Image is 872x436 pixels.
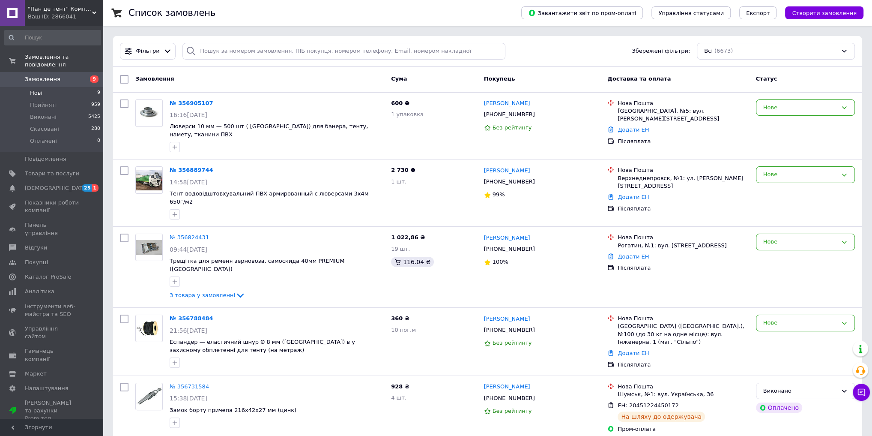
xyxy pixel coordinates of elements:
[618,350,649,356] a: Додати ЕН
[482,325,537,336] div: [PHONE_NUMBER]
[618,412,705,422] div: На шляху до одержувача
[136,47,160,55] span: Фільтри
[170,179,207,186] span: 14:58[DATE]
[82,184,92,192] span: 25
[482,176,537,187] div: [PHONE_NUMBER]
[391,111,424,117] span: 1 упаковка
[135,383,163,410] a: Фото товару
[170,292,245,298] a: 3 товара у замовленні
[170,123,368,138] a: Люверси 10 мм — 500 шт ( [GEOGRAPHIC_DATA]) для банера, тенту, намету, тканини ПВХ
[391,315,409,322] span: 360 ₴
[25,273,71,281] span: Каталог ProSale
[484,167,530,175] a: [PERSON_NAME]
[763,319,837,328] div: Нове
[704,47,713,55] span: Всі
[97,89,100,97] span: 9
[25,75,60,83] span: Замовлення
[618,234,749,241] div: Нова Пошта
[618,242,749,250] div: Рогатин, №1: вул. [STREET_ADDRESS]
[391,167,415,173] span: 2 730 ₴
[521,6,643,19] button: Завантажити звіт по пром-оплаті
[90,75,99,83] span: 9
[170,327,207,334] span: 21:56[DATE]
[135,315,163,342] a: Фото товару
[170,111,207,118] span: 16:16[DATE]
[135,166,163,194] a: Фото товару
[4,30,101,45] input: Пошук
[170,339,355,353] a: Еспандер — еластичний шнур Ø 8 мм ([GEOGRAPHIC_DATA]) в у захисному обплетенні для тенту (на метраж)
[493,191,505,198] span: 99%
[136,102,162,124] img: Фото товару
[618,166,749,174] div: Нова Пошта
[484,234,530,242] a: [PERSON_NAME]
[618,174,749,190] div: Верхнеднепровск, №1: ул. [PERSON_NAME][STREET_ADDRESS]
[170,292,235,298] span: 3 товара у замовленні
[30,137,57,145] span: Оплачені
[30,101,57,109] span: Прийняті
[30,113,57,121] span: Виконані
[391,234,425,241] span: 1 022,86 ₴
[853,384,870,401] button: Чат з покупцем
[25,199,79,214] span: Показники роботи компанії
[618,107,749,123] div: [GEOGRAPHIC_DATA], №5: вул. [PERSON_NAME][STREET_ADDRESS]
[484,315,530,323] a: [PERSON_NAME]
[618,138,749,145] div: Післяплата
[170,190,368,205] a: Тент водовідштовхувальний ПВХ армированный с люверсами 3х4м 650г/м2
[391,257,434,267] div: 116.04 ₴
[170,246,207,253] span: 09:44[DATE]
[763,103,837,112] div: Нове
[136,240,162,255] img: Фото товару
[739,6,777,19] button: Експорт
[714,48,733,54] span: (6673)
[135,75,174,82] span: Замовлення
[25,259,48,266] span: Покупці
[28,13,103,21] div: Ваш ID: 2866041
[28,5,92,13] span: "Пан де тент" Компанія
[136,170,162,190] img: Фото товару
[25,184,88,192] span: [DEMOGRAPHIC_DATA]
[776,9,863,16] a: Створити замовлення
[30,89,42,97] span: Нові
[170,234,209,241] a: № 356824431
[493,124,532,131] span: Без рейтингу
[170,395,207,402] span: 15:38[DATE]
[25,385,69,392] span: Налаштування
[632,47,690,55] span: Збережені фільтри:
[618,402,678,409] span: ЕН: 20451224450172
[25,170,79,177] span: Товари та послуги
[391,394,406,401] span: 4 шт.
[482,393,537,404] div: [PHONE_NUMBER]
[135,234,163,261] a: Фото товару
[618,425,749,433] div: Пром-оплата
[170,258,344,272] span: Трещітка для ременя зерновоза, самоскида 40мм PREMIUM ([GEOGRAPHIC_DATA])
[528,9,636,17] span: Завантажити звіт по пром-оплаті
[391,327,416,333] span: 10 пог.м
[482,244,537,255] div: [PHONE_NUMBER]
[792,10,857,16] span: Створити замовлення
[484,75,515,82] span: Покупець
[493,340,532,346] span: Без рейтингу
[25,155,66,163] span: Повідомлення
[484,383,530,391] a: [PERSON_NAME]
[493,408,532,414] span: Без рейтингу
[92,184,99,192] span: 1
[618,361,749,369] div: Післяплата
[746,10,770,16] span: Експорт
[785,6,863,19] button: Створити замовлення
[170,100,213,106] a: № 356905107
[25,303,79,318] span: Інструменти веб-майстра та SEO
[482,109,537,120] div: [PHONE_NUMBER]
[618,126,649,133] a: Додати ЕН
[136,319,162,339] img: Фото товару
[25,347,79,363] span: Гаманець компанії
[618,205,749,213] div: Післяплата
[170,407,296,413] a: Замок борту причепа 216x42x27 мм (цинк)
[756,403,802,413] div: Оплачено
[25,221,79,237] span: Панель управління
[97,137,100,145] span: 0
[25,399,79,423] span: [PERSON_NAME] та рахунки
[25,288,54,295] span: Аналітика
[25,53,103,69] span: Замовлення та повідомлення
